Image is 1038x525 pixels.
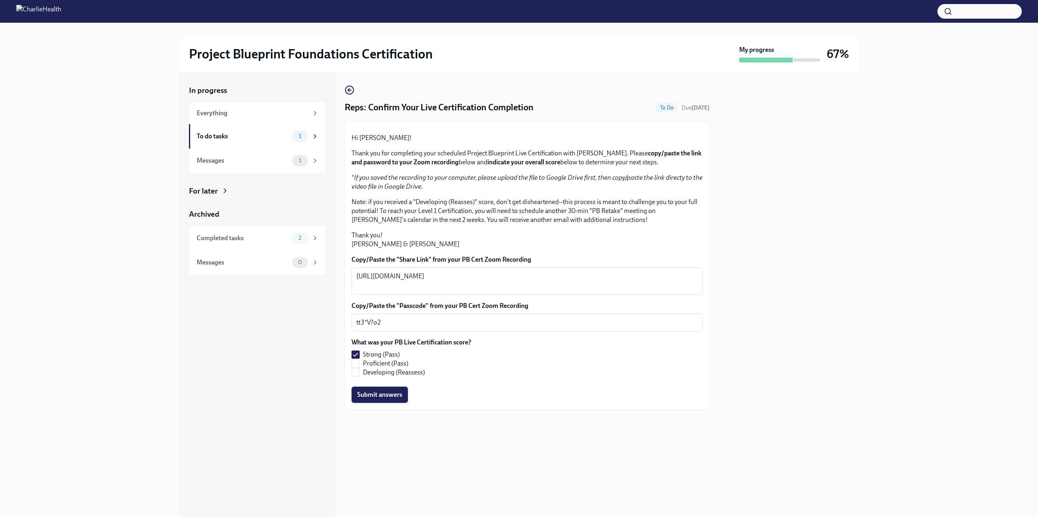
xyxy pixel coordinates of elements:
[189,186,325,196] a: For later
[357,391,402,399] span: Submit answers
[352,198,703,224] p: Note: if you received a "Developing (Reasses)" score, don't get disheartened--this process is mea...
[189,124,325,148] a: To do tasks1
[197,258,289,267] div: Messages
[16,5,61,18] img: CharlieHealth
[293,259,307,265] span: 0
[356,318,698,327] textarea: tt3*V?o2
[189,85,325,96] a: In progress
[294,157,306,164] span: 1
[739,45,774,54] strong: My progress
[352,338,471,347] label: What was your PB Live Certification score?
[692,104,710,111] strong: [DATE]
[352,387,408,403] button: Submit answers
[189,226,325,250] a: Completed tasks2
[352,255,703,264] label: Copy/Paste the "Share Link" from your PB Cert Zoom Recording
[189,102,325,124] a: Everything
[363,368,425,377] span: Developing (Reassess)
[294,235,306,241] span: 2
[189,148,325,173] a: Messages1
[189,186,218,196] div: For later
[827,47,849,61] h3: 67%
[197,234,289,243] div: Completed tasks
[294,133,306,139] span: 1
[682,104,710,112] span: October 2nd, 2025 12:00
[352,174,703,190] em: If you saved the recording to your computer, please upload the file to Google Drive first, then c...
[352,133,703,142] p: Hi [PERSON_NAME]!
[356,271,698,291] textarea: [URL][DOMAIN_NAME]
[352,231,703,249] p: Thank you! [PERSON_NAME] & [PERSON_NAME]
[487,158,560,166] strong: indicate your overall score
[189,46,433,62] h2: Project Blueprint Foundations Certification
[655,105,678,111] span: To Do
[197,156,289,165] div: Messages
[352,301,703,310] label: Copy/Paste the "Passcode" from your PB Cert Zoom Recording
[189,209,325,219] a: Archived
[682,104,710,111] span: Due
[363,359,408,368] span: Proficient (Pass)
[197,132,289,141] div: To do tasks
[197,109,308,118] div: Everything
[189,250,325,275] a: Messages0
[363,350,400,359] span: Strong (Pass)
[345,101,534,114] h4: Reps: Confirm Your Live Certification Completion
[352,149,703,167] p: Thank you for completing your scheduled Project Blueprint Live Certification with [PERSON_NAME]. ...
